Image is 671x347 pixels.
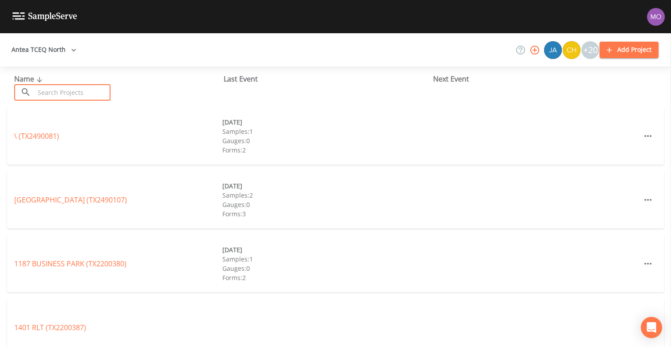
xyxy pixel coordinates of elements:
button: Antea TCEQ North [8,42,80,58]
div: Samples: 1 [222,127,430,136]
div: Gauges: 0 [222,264,430,273]
a: 1401 RLT (TX2200387) [14,323,86,332]
div: [DATE] [222,117,430,127]
img: 2e773653e59f91cc345d443c311a9659 [544,41,562,59]
a: \ (TX2490081) [14,131,59,141]
div: Forms: 2 [222,273,430,282]
div: Samples: 1 [222,254,430,264]
div: Gauges: 0 [222,200,430,209]
img: 4e251478aba98ce068fb7eae8f78b90c [647,8,665,26]
input: Search Projects [35,84,111,101]
div: +20 [581,41,599,59]
div: Open Intercom Messenger [641,317,662,338]
div: Samples: 2 [222,191,430,200]
div: Gauges: 0 [222,136,430,145]
img: logo [12,12,77,21]
div: Last Event [224,74,433,84]
div: Forms: 2 [222,145,430,155]
a: 1187 BUSINESS PARK (TX2200380) [14,259,126,269]
div: [DATE] [222,245,430,254]
div: Next Event [433,74,643,84]
button: Add Project [600,42,659,58]
div: [DATE] [222,181,430,191]
img: c74b8b8b1c7a9d34f67c5e0ca157ed15 [563,41,580,59]
span: Name [14,74,45,84]
a: [GEOGRAPHIC_DATA] (TX2490107) [14,195,127,205]
div: James Whitmire [544,41,562,59]
div: Forms: 3 [222,209,430,218]
div: Charles Medina [562,41,581,59]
